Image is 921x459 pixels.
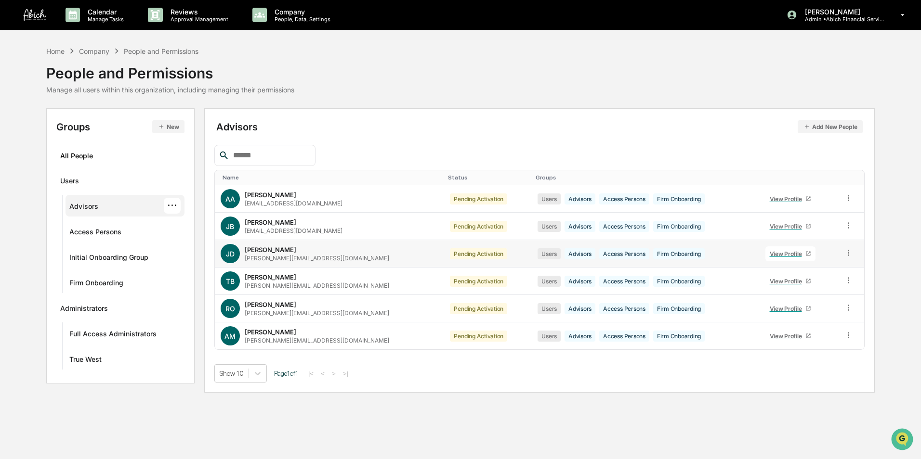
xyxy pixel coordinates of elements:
[267,8,335,16] p: Company
[770,332,806,340] div: View Profile
[599,331,649,342] div: Access Persons
[226,222,234,230] span: JB
[797,8,887,16] p: [PERSON_NAME]
[450,221,507,232] div: Pending Activation
[653,221,705,232] div: Firm Onboarding
[450,193,507,204] div: Pending Activation
[60,304,108,316] div: Administrators
[152,120,184,133] button: New
[66,117,123,135] a: 🗄️Attestations
[329,370,339,378] button: >
[599,221,649,232] div: Access Persons
[599,303,649,314] div: Access Persons
[69,355,102,367] div: True West
[846,174,860,181] div: Toggle SortBy
[770,278,806,285] div: View Profile
[765,274,816,289] a: View Profile
[245,282,389,289] div: [PERSON_NAME][EMAIL_ADDRESS][DOMAIN_NAME]
[765,301,816,316] a: View Profile
[10,74,27,91] img: 1746055101610-c473b297-6a78-478c-a979-82029cc54cd1
[69,228,121,239] div: Access Persons
[538,193,561,204] div: Users
[798,120,863,133] button: Add New People
[565,331,595,342] div: Advisors
[164,198,181,214] div: ···
[245,301,296,308] div: [PERSON_NAME]
[69,253,148,265] div: Initial Onboarding Group
[765,329,816,344] a: View Profile
[79,121,119,131] span: Attestations
[653,193,705,204] div: Firm Onboarding
[565,221,595,232] div: Advisors
[245,309,389,317] div: [PERSON_NAME][EMAIL_ADDRESS][DOMAIN_NAME]
[19,121,62,131] span: Preclearance
[450,276,507,287] div: Pending Activation
[226,250,235,258] span: JD
[765,246,816,261] a: View Profile
[765,191,816,206] a: View Profile
[224,332,236,340] span: AM
[653,331,705,342] div: Firm Onboarding
[565,248,595,259] div: Advisors
[763,174,834,181] div: Toggle SortBy
[225,195,235,203] span: AA
[46,47,65,55] div: Home
[216,120,863,133] div: Advisors
[538,276,561,287] div: Users
[245,200,342,207] div: [EMAIL_ADDRESS][DOMAIN_NAME]
[46,57,294,82] div: People and Permissions
[10,122,17,130] div: 🖐️
[69,202,98,214] div: Advisors
[10,20,175,36] p: How can we help?
[890,427,916,453] iframe: Open customer support
[60,148,181,164] div: All People
[163,16,233,23] p: Approval Management
[80,16,129,23] p: Manage Tasks
[245,218,296,226] div: [PERSON_NAME]
[164,76,175,88] button: Start new chat
[536,174,756,181] div: Toggle SortBy
[6,136,65,153] a: 🔎Data Lookup
[318,370,328,378] button: <
[70,122,78,130] div: 🗄️
[450,303,507,314] div: Pending Activation
[245,273,296,281] div: [PERSON_NAME]
[46,86,294,94] div: Manage all users within this organization, including managing their permissions
[96,163,117,170] span: Pylon
[33,74,158,83] div: Start new chat
[653,248,705,259] div: Firm Onboarding
[33,83,122,91] div: We're available if you need us!
[770,195,806,203] div: View Profile
[56,120,185,133] div: Groups
[124,47,198,55] div: People and Permissions
[653,276,705,287] div: Firm Onboarding
[245,227,342,234] div: [EMAIL_ADDRESS][DOMAIN_NAME]
[340,370,351,378] button: >|
[68,163,117,170] a: Powered byPylon
[226,277,235,285] span: TB
[599,193,649,204] div: Access Persons
[565,276,595,287] div: Advisors
[245,191,296,199] div: [PERSON_NAME]
[653,303,705,314] div: Firm Onboarding
[538,221,561,232] div: Users
[538,331,561,342] div: Users
[245,246,296,254] div: [PERSON_NAME]
[450,331,507,342] div: Pending Activation
[305,370,316,378] button: |<
[245,328,296,336] div: [PERSON_NAME]
[450,248,507,259] div: Pending Activation
[245,337,389,344] div: [PERSON_NAME][EMAIL_ADDRESS][DOMAIN_NAME]
[79,47,109,55] div: Company
[163,8,233,16] p: Reviews
[69,279,123,290] div: Firm Onboarding
[10,140,17,148] div: 🔎
[599,248,649,259] div: Access Persons
[538,303,561,314] div: Users
[225,305,235,313] span: RO
[69,330,157,341] div: Full Access Administrators
[274,370,298,377] span: Page 1 of 1
[770,250,806,257] div: View Profile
